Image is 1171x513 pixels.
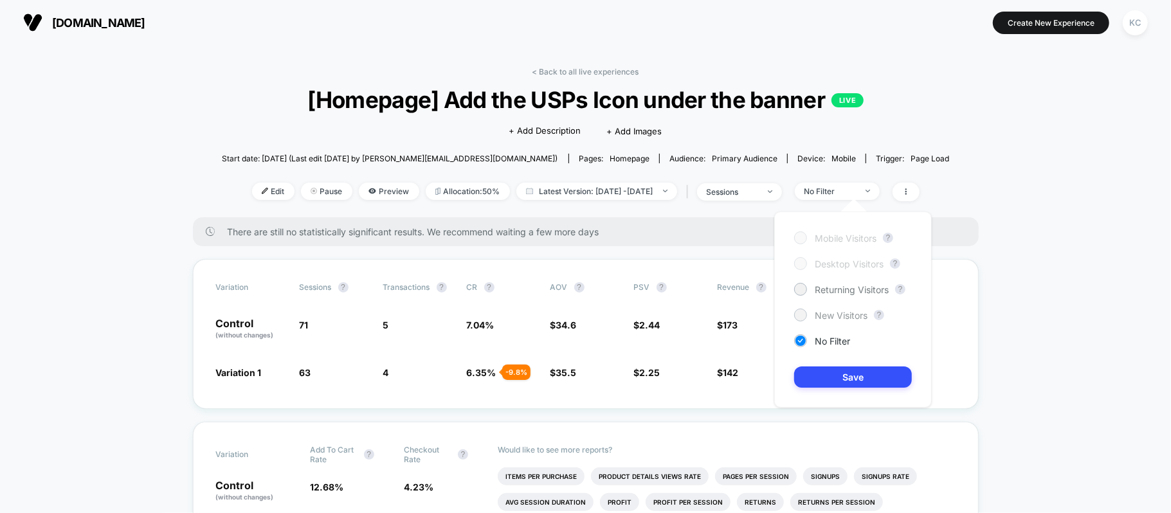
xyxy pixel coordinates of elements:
[426,183,510,200] span: Allocation: 50%
[874,310,884,320] button: ?
[216,282,287,292] span: Variation
[228,226,953,237] span: There are still no statistically significant results. We recommend waiting a few more days
[338,282,349,292] button: ?
[383,319,389,330] span: 5
[768,190,772,193] img: end
[216,480,297,502] p: Control
[1123,10,1148,35] div: KC
[815,284,889,295] span: Returning Visitors
[222,154,558,163] span: Start date: [DATE] (Last edit [DATE] by [PERSON_NAME][EMAIL_ADDRESS][DOMAIN_NAME])
[646,493,731,511] li: Profit Per Session
[484,282,495,292] button: ?
[876,154,949,163] div: Trigger:
[310,445,358,464] span: Add To Cart Rate
[1119,10,1152,36] button: KC
[252,183,295,200] span: Edit
[831,93,864,107] p: LIVE
[815,336,850,346] span: No Filter
[669,154,777,163] div: Audience:
[610,154,649,163] span: homepage
[550,282,568,292] span: AOV
[300,367,311,378] span: 63
[467,367,496,378] span: 6.35 %
[359,183,419,200] span: Preview
[502,364,531,380] div: - 9.8 %
[737,493,784,511] li: Returns
[756,282,767,292] button: ?
[707,187,758,197] div: sessions
[715,467,797,485] li: Pages Per Session
[216,318,287,340] p: Control
[467,319,495,330] span: 7.04 %
[634,282,650,292] span: PSV
[663,190,667,192] img: end
[718,319,738,330] span: $
[383,282,430,292] span: Transactions
[883,233,893,243] button: ?
[993,12,1109,34] button: Create New Experience
[831,154,856,163] span: mobile
[723,367,739,378] span: 142
[815,310,867,321] span: New Visitors
[509,125,581,138] span: + Add Description
[804,186,856,196] div: No Filter
[640,367,660,378] span: 2.25
[803,467,848,485] li: Signups
[258,86,912,113] span: [Homepage] Add the USPs Icon under the banner
[556,319,577,330] span: 34.6
[52,16,145,30] span: [DOMAIN_NAME]
[574,282,585,292] button: ?
[723,319,738,330] span: 173
[815,233,876,244] span: Mobile Visitors
[550,367,577,378] span: $
[216,331,274,339] span: (without changes)
[895,284,905,294] button: ?
[890,258,900,269] button: ?
[310,482,343,492] span: 12.68 %
[301,183,352,200] span: Pause
[718,367,739,378] span: $
[640,319,660,330] span: 2.44
[364,449,374,460] button: ?
[815,258,884,269] span: Desktop Visitors
[790,493,883,511] li: Returns Per Session
[556,367,577,378] span: 35.5
[532,67,639,76] a: < Back to all live experiences
[300,319,309,330] span: 71
[216,445,287,464] span: Variation
[300,282,332,292] span: Sessions
[216,367,262,378] span: Variation 1
[404,482,433,492] span: 4.23 %
[383,367,389,378] span: 4
[498,445,955,455] p: Would like to see more reports?
[911,154,949,163] span: Page Load
[458,449,468,460] button: ?
[404,445,451,464] span: Checkout Rate
[526,188,533,194] img: calendar
[600,493,639,511] li: Profit
[550,319,577,330] span: $
[634,319,660,330] span: $
[311,188,317,194] img: end
[712,154,777,163] span: Primary Audience
[467,282,478,292] span: CR
[435,188,440,195] img: rebalance
[516,183,677,200] span: Latest Version: [DATE] - [DATE]
[606,126,662,136] span: + Add Images
[437,282,447,292] button: ?
[498,493,594,511] li: Avg Session Duration
[794,366,912,388] button: Save
[718,282,750,292] span: Revenue
[684,183,697,201] span: |
[591,467,709,485] li: Product Details Views Rate
[19,12,149,33] button: [DOMAIN_NAME]
[866,190,870,192] img: end
[498,467,585,485] li: Items Per Purchase
[854,467,917,485] li: Signups Rate
[262,188,268,194] img: edit
[787,154,866,163] span: Device:
[579,154,649,163] div: Pages:
[23,13,42,32] img: Visually logo
[657,282,667,292] button: ?
[634,367,660,378] span: $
